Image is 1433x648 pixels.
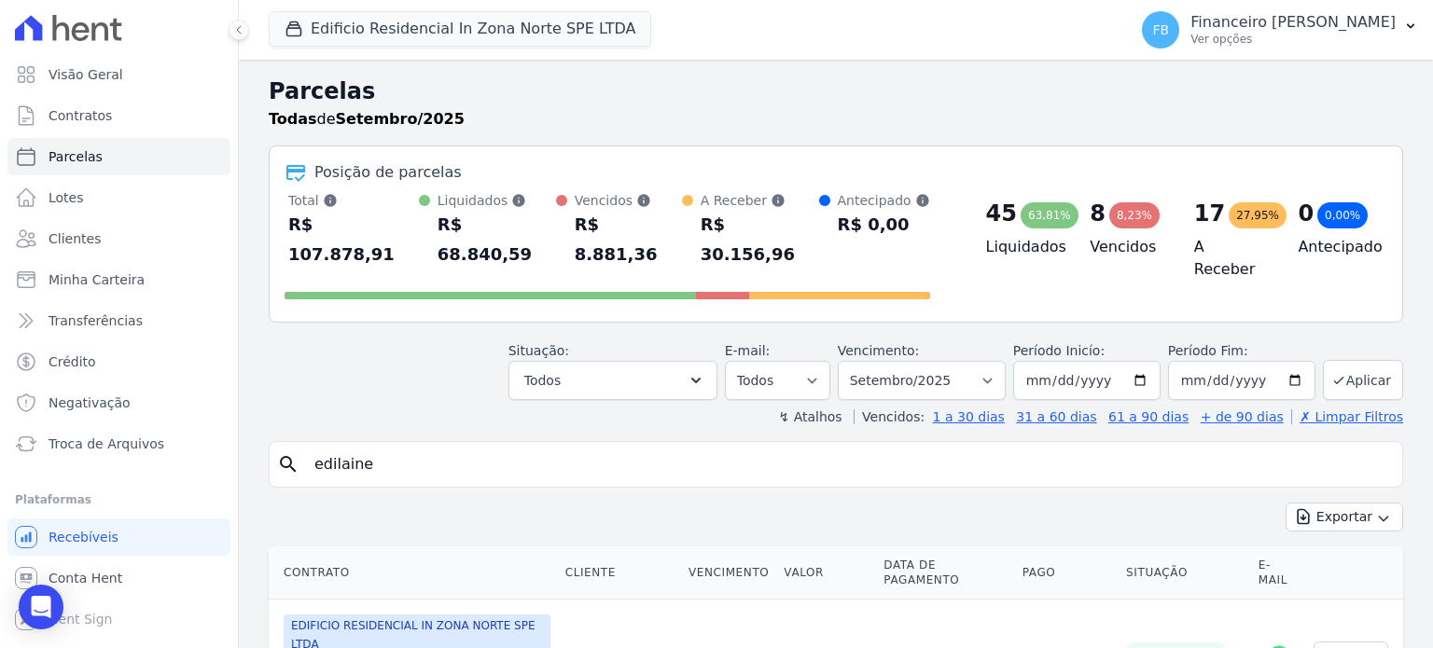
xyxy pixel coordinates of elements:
a: Clientes [7,220,230,257]
span: Lotes [49,188,84,207]
span: Parcelas [49,147,103,166]
button: Todos [508,361,717,400]
span: Crédito [49,352,96,371]
div: 0 [1298,199,1314,228]
div: 8,23% [1109,202,1160,228]
label: Período Fim: [1168,341,1315,361]
div: R$ 8.881,36 [575,210,682,269]
label: Situação: [508,343,569,358]
a: 31 a 60 dias [1016,409,1096,424]
a: Troca de Arquivos [7,425,230,462]
a: Minha Carteira [7,261,230,298]
div: R$ 30.156,96 [701,210,819,269]
a: 61 a 90 dias [1108,409,1189,424]
th: Pago [1015,546,1119,600]
strong: Todas [269,110,317,128]
a: Lotes [7,179,230,216]
p: Ver opções [1190,32,1396,47]
label: Período Inicío: [1013,343,1105,358]
div: A Receber [701,191,819,210]
th: Contrato [269,546,558,600]
h4: Vencidos [1090,236,1164,258]
div: 17 [1194,199,1225,228]
label: Vencimento: [838,343,919,358]
a: ✗ Limpar Filtros [1291,409,1403,424]
th: Situação [1119,546,1251,600]
a: Crédito [7,343,230,380]
div: R$ 0,00 [838,210,930,240]
span: Contratos [49,106,112,125]
a: Recebíveis [7,518,230,556]
button: Aplicar [1323,360,1403,400]
span: FB [1152,23,1169,36]
div: Plataformas [15,489,223,511]
span: Negativação [49,393,131,412]
h2: Parcelas [269,75,1403,108]
th: Vencimento [681,546,776,600]
h4: A Receber [1194,236,1269,281]
i: search [277,453,299,476]
button: FB Financeiro [PERSON_NAME] Ver opções [1127,4,1433,56]
div: 27,95% [1229,202,1287,228]
a: Conta Hent [7,559,230,597]
span: Minha Carteira [49,270,145,289]
th: Valor [776,546,876,600]
a: 1 a 30 dias [933,409,1005,424]
h4: Antecipado [1298,236,1372,258]
span: Recebíveis [49,528,118,546]
span: Transferências [49,311,143,330]
span: Todos [524,369,561,392]
th: E-mail [1251,546,1307,600]
button: Exportar [1286,503,1403,531]
strong: Setembro/2025 [336,110,465,128]
th: Cliente [558,546,681,600]
a: Visão Geral [7,56,230,93]
label: Vencidos: [854,409,925,424]
span: Troca de Arquivos [49,434,164,453]
span: Conta Hent [49,569,122,587]
a: Contratos [7,97,230,134]
div: Total [288,191,419,210]
label: ↯ Atalhos [778,409,842,424]
div: R$ 68.840,59 [438,210,556,269]
div: Posição de parcelas [314,161,462,184]
span: Clientes [49,229,101,248]
button: Edificio Residencial In Zona Norte SPE LTDA [269,11,651,47]
div: R$ 107.878,91 [288,210,419,269]
div: Open Intercom Messenger [19,585,63,629]
div: 0,00% [1317,202,1368,228]
a: + de 90 dias [1201,409,1284,424]
input: Buscar por nome do lote ou do cliente [303,446,1395,483]
div: 45 [986,199,1017,228]
div: Antecipado [838,191,930,210]
a: Transferências [7,302,230,339]
div: 8 [1090,199,1106,228]
a: Negativação [7,384,230,421]
label: E-mail: [725,343,771,358]
th: Data de Pagamento [876,546,1014,600]
div: Vencidos [575,191,682,210]
p: Financeiro [PERSON_NAME] [1190,13,1396,32]
a: Parcelas [7,138,230,175]
p: de [269,108,465,131]
div: Liquidados [438,191,556,210]
div: 63,81% [1021,202,1078,228]
span: Visão Geral [49,65,123,84]
h4: Liquidados [986,236,1061,258]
